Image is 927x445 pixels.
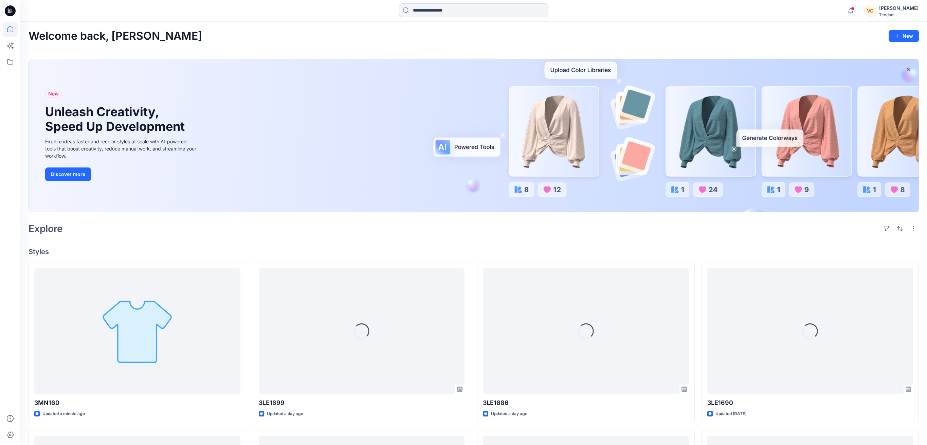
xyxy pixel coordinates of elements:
[45,105,188,134] h1: Unleash Creativity, Speed Up Development
[34,398,240,408] p: 3MN160
[483,398,689,408] p: 3LE1686
[34,268,240,394] a: 3MN160
[45,138,198,159] div: Explore ideas faster and recolor styles at scale with AI-powered tools that boost creativity, red...
[42,410,85,417] p: Updated a minute ago
[715,410,746,417] p: Updated [DATE]
[29,223,63,234] h2: Explore
[491,410,527,417] p: Updated a day ago
[889,30,919,42] button: New
[45,167,198,181] a: Discover more
[707,398,913,408] p: 3LE1690
[45,167,91,181] button: Discover more
[267,410,303,417] p: Updated a day ago
[879,12,919,17] div: Tendam
[259,398,465,408] p: 3LE1699
[48,90,59,98] span: New
[29,30,202,42] h2: Welcome back, [PERSON_NAME]
[864,5,876,17] div: VO
[879,4,919,12] div: [PERSON_NAME]
[29,248,919,256] h4: Styles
